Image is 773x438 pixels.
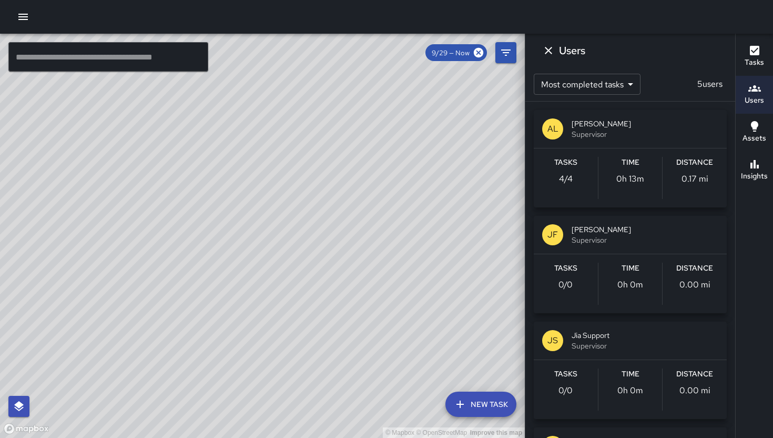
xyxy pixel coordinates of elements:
button: Dismiss [538,40,559,61]
p: 0h 13m [616,173,644,185]
button: Filters [495,42,516,63]
h6: Time [622,263,639,274]
h6: Tasks [745,57,764,68]
button: JF[PERSON_NAME]SupervisorTasks0/0Time0h 0mDistance0.00 mi [534,216,727,313]
p: 0.17 mi [682,173,708,185]
span: 9/29 — Now [425,48,476,57]
h6: Tasks [554,369,577,380]
button: JSJia SupportSupervisorTasks0/0Time0h 0mDistance0.00 mi [534,322,727,419]
span: Supervisor [572,129,718,140]
h6: Time [622,157,639,168]
p: 0 / 0 [558,384,573,397]
div: Most completed tasks [534,74,640,95]
span: [PERSON_NAME] [572,118,718,129]
p: 0 / 0 [558,278,573,291]
p: 0.00 mi [679,278,710,291]
h6: Assets [743,133,766,144]
h6: Tasks [554,157,577,168]
button: Insights [736,152,773,190]
h6: Insights [741,171,768,182]
p: 0h 0m [617,384,643,397]
h6: Users [559,42,585,59]
h6: Tasks [554,263,577,274]
div: 9/29 — Now [425,44,487,61]
span: [PERSON_NAME] [572,224,718,235]
h6: Distance [676,263,713,274]
p: AL [547,123,558,135]
p: 4 / 4 [559,173,573,185]
button: Tasks [736,38,773,76]
span: Supervisor [572,341,718,351]
h6: Time [622,369,639,380]
h6: Distance [676,369,713,380]
button: New Task [445,392,516,417]
p: JS [547,334,558,347]
h6: Distance [676,157,713,168]
span: Supervisor [572,235,718,245]
button: Assets [736,114,773,152]
p: JF [547,228,558,241]
button: Users [736,76,773,114]
p: 5 users [693,78,727,91]
span: Jia Support [572,330,718,341]
h6: Users [745,95,764,106]
p: 0h 0m [617,278,643,291]
button: AL[PERSON_NAME]SupervisorTasks4/4Time0h 13mDistance0.17 mi [534,110,727,207]
p: 0.00 mi [679,384,710,397]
